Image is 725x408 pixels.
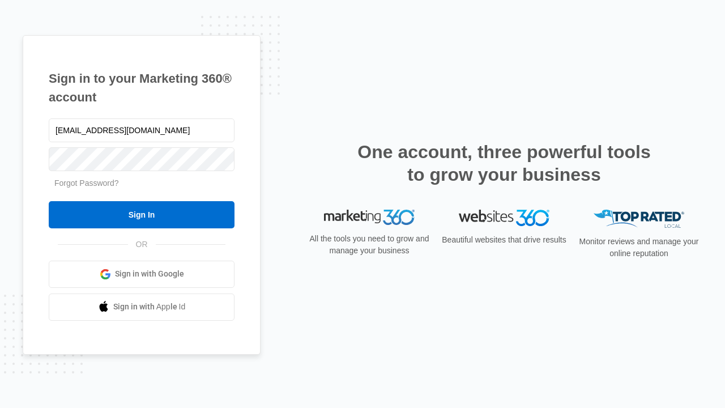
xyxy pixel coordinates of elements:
[354,141,654,186] h2: One account, three powerful tools to grow your business
[306,233,433,257] p: All the tools you need to grow and manage your business
[459,210,549,226] img: Websites 360
[441,234,568,246] p: Beautiful websites that drive results
[49,201,234,228] input: Sign In
[49,118,234,142] input: Email
[324,210,415,226] img: Marketing 360
[594,210,684,228] img: Top Rated Local
[49,69,234,107] h1: Sign in to your Marketing 360® account
[128,239,156,250] span: OR
[115,268,184,280] span: Sign in with Google
[49,294,234,321] a: Sign in with Apple Id
[575,236,702,260] p: Monitor reviews and manage your online reputation
[113,301,186,313] span: Sign in with Apple Id
[49,261,234,288] a: Sign in with Google
[54,178,119,188] a: Forgot Password?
